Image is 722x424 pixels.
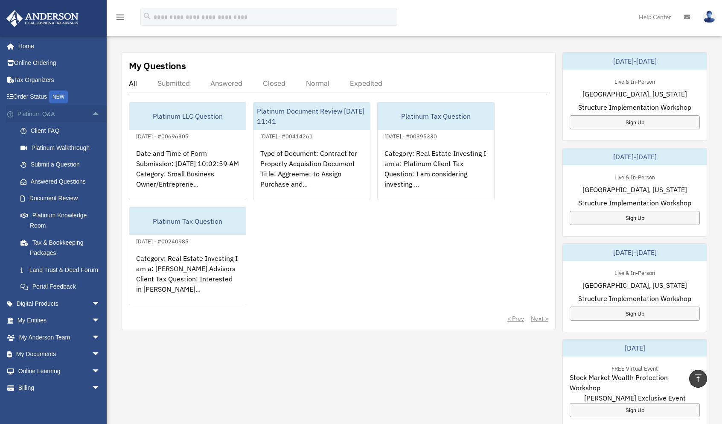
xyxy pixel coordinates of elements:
[570,115,700,129] a: Sign Up
[115,12,125,22] i: menu
[6,38,109,55] a: Home
[4,10,81,27] img: Anderson Advisors Platinum Portal
[12,207,113,234] a: Platinum Knowledge Room
[92,105,109,123] span: arrow_drop_up
[253,102,370,130] div: Platinum Document Review [DATE] 11:41
[129,246,246,313] div: Category: Real Estate Investing I am a: [PERSON_NAME] Advisors Client Tax Question: Interested in...
[92,346,109,363] span: arrow_drop_down
[12,156,113,173] a: Submit a Question
[253,102,370,200] a: Platinum Document Review [DATE] 11:41[DATE] - #00414261Type of Document: Contract for Property Ac...
[12,139,113,156] a: Platinum Walkthrough
[129,131,195,140] div: [DATE] - #00696305
[350,79,382,88] div: Expedited
[129,236,195,245] div: [DATE] - #00240985
[578,102,691,112] span: Structure Implementation Workshop
[253,131,320,140] div: [DATE] - #00414261
[12,190,113,207] a: Document Review
[6,363,113,380] a: Online Learningarrow_drop_down
[6,105,113,123] a: Platinum Q&Aarrow_drop_up
[608,76,662,85] div: Live & In-Person
[582,89,687,99] span: [GEOGRAPHIC_DATA], [US_STATE]
[6,329,113,346] a: My Anderson Teamarrow_drop_down
[129,59,186,72] div: My Questions
[703,11,716,23] img: User Pic
[582,184,687,195] span: [GEOGRAPHIC_DATA], [US_STATE]
[129,79,137,88] div: All
[689,370,707,388] a: vertical_align_top
[129,102,246,130] div: Platinum LLC Question
[92,380,109,397] span: arrow_drop_down
[129,207,246,305] a: Platinum Tax Question[DATE] - #00240985Category: Real Estate Investing I am a: [PERSON_NAME] Advi...
[608,172,662,181] div: Live & In-Person
[12,123,113,140] a: Client FAQ
[210,79,242,88] div: Answered
[563,244,707,261] div: [DATE]-[DATE]
[6,55,113,72] a: Online Ordering
[605,363,665,372] div: FREE Virtual Event
[263,79,285,88] div: Closed
[378,131,444,140] div: [DATE] - #00395330
[143,12,152,21] i: search
[378,141,494,208] div: Category: Real Estate Investing I am a: Platinum Client Tax Question: I am considering investing ...
[12,278,113,295] a: Portal Feedback
[693,373,703,383] i: vertical_align_top
[157,79,190,88] div: Submitted
[570,307,700,321] a: Sign Up
[570,211,700,225] a: Sign Up
[578,293,691,304] span: Structure Implementation Workshop
[92,295,109,313] span: arrow_drop_down
[92,312,109,330] span: arrow_drop_down
[49,91,68,103] div: NEW
[6,312,113,329] a: My Entitiesarrow_drop_down
[12,173,113,190] a: Answered Questions
[129,141,246,208] div: Date and Time of Form Submission: [DATE] 10:02:59 AM Category: Small Business Owner/Entreprene...
[129,208,246,235] div: Platinum Tax Question
[378,102,494,130] div: Platinum Tax Question
[12,261,113,278] a: Land Trust & Deed Forum
[92,363,109,380] span: arrow_drop_down
[115,15,125,22] a: menu
[6,88,113,106] a: Order StatusNEW
[563,53,707,70] div: [DATE]-[DATE]
[584,393,686,403] span: [PERSON_NAME] Exclusive Event
[129,102,246,200] a: Platinum LLC Question[DATE] - #00696305Date and Time of Form Submission: [DATE] 10:02:59 AM Categ...
[578,198,691,208] span: Structure Implementation Workshop
[608,268,662,277] div: Live & In-Person
[6,346,113,363] a: My Documentsarrow_drop_down
[6,380,113,397] a: Billingarrow_drop_down
[563,339,707,357] div: [DATE]
[306,79,329,88] div: Normal
[582,280,687,290] span: [GEOGRAPHIC_DATA], [US_STATE]
[92,329,109,346] span: arrow_drop_down
[377,102,495,200] a: Platinum Tax Question[DATE] - #00395330Category: Real Estate Investing I am a: Platinum Client Ta...
[12,234,113,261] a: Tax & Bookkeeping Packages
[6,295,113,312] a: Digital Productsarrow_drop_down
[253,141,370,208] div: Type of Document: Contract for Property Acquistion Document Title: Aggreemet to Assign Purchase a...
[570,403,700,417] a: Sign Up
[6,71,113,88] a: Tax Organizers
[563,148,707,165] div: [DATE]-[DATE]
[570,372,700,393] span: Stock Market Wealth Protection Workshop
